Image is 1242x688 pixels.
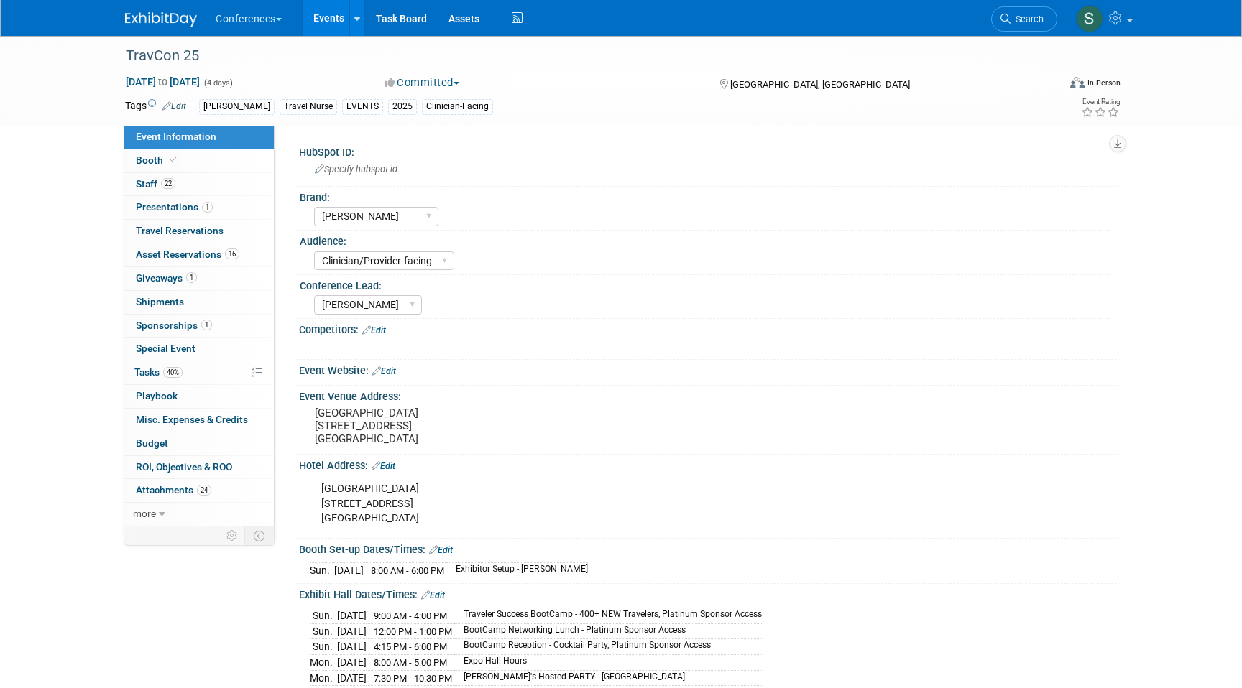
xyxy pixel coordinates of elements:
a: more [124,503,274,526]
span: 1 [186,272,197,283]
div: [PERSON_NAME] [199,99,275,114]
div: Event Venue Address: [299,386,1117,404]
span: Budget [136,437,168,449]
div: Event Website: [299,360,1117,378]
span: Asset Reservations [136,248,239,260]
div: Brand: [300,187,1110,205]
span: [DATE] [DATE] [125,75,201,88]
div: Audience: [300,231,1110,248]
span: 24 [197,485,211,496]
span: 7:30 PM - 10:30 PM [374,673,452,684]
a: Attachments24 [124,479,274,502]
a: Sponsorships1 [124,315,274,338]
span: (4 days) [203,78,233,88]
div: Event Format [972,75,1121,96]
td: [PERSON_NAME]'s Hosted PARTY - [GEOGRAPHIC_DATA] [455,670,762,686]
a: Staff22 [124,173,274,196]
span: Presentations [136,201,213,213]
img: Sophie Buffo [1076,5,1103,32]
a: Edit [421,590,445,600]
a: Edit [362,325,386,335]
a: Shipments [124,291,274,314]
div: In-Person [1087,78,1121,88]
span: 9:00 AM - 4:00 PM [374,610,447,621]
span: Special Event [136,343,195,354]
td: Traveler Success BootCamp - 400+ NEW Travelers, Platinum Sponsor Access [455,608,762,624]
td: Sun. [310,563,334,578]
td: Mon. [310,670,337,686]
td: Sun. [310,623,337,639]
a: Budget [124,432,274,455]
a: Special Event [124,338,274,361]
div: Travel Nurse [280,99,337,114]
td: [DATE] [337,608,367,624]
span: Playbook [136,390,178,401]
td: [DATE] [337,623,367,639]
div: 2025 [388,99,417,114]
a: Event Information [124,126,274,149]
a: Misc. Expenses & Credits [124,409,274,432]
img: ExhibitDay [125,12,197,27]
span: Shipments [136,296,184,307]
span: 40% [163,367,183,378]
div: Conference Lead: [300,275,1110,293]
div: Booth Set-up Dates/Times: [299,539,1117,557]
td: BootCamp Reception - Cocktail Party, Platinum Sponsor Access [455,639,762,655]
span: 4:15 PM - 6:00 PM [374,641,447,652]
span: Travel Reservations [136,225,224,236]
a: Tasks40% [124,361,274,384]
pre: [GEOGRAPHIC_DATA] [STREET_ADDRESS] [GEOGRAPHIC_DATA] [315,406,624,445]
div: Hotel Address: [299,455,1117,473]
span: 1 [201,320,212,330]
td: [DATE] [337,639,367,655]
a: Edit [372,461,395,471]
td: Mon. [310,654,337,670]
div: Exhibit Hall Dates/Times: [299,584,1117,603]
div: TravCon 25 [121,43,1036,69]
a: Giveaways1 [124,267,274,290]
span: Sponsorships [136,320,212,331]
span: ROI, Objectives & ROO [136,461,232,473]
img: Format-Inperson.png [1070,77,1085,88]
td: Sun. [310,639,337,655]
a: Search [991,6,1057,32]
span: 8:00 AM - 5:00 PM [374,657,447,668]
a: Travel Reservations [124,220,274,243]
a: Edit [372,366,396,376]
div: HubSpot ID: [299,141,1117,159]
span: Attachments [136,484,211,496]
span: 1 [202,202,213,213]
span: Search [1011,14,1044,24]
td: Tags [125,98,186,115]
button: Committed [379,75,465,90]
td: Expo Hall Hours [455,654,762,670]
i: Booth reservation complete [170,156,177,164]
a: Presentations1 [124,196,274,219]
span: Event Information [136,131,216,142]
a: Edit [162,101,186,111]
span: 16 [225,248,239,259]
span: Misc. Expenses & Credits [136,414,248,425]
span: 22 [161,178,175,189]
span: Giveaways [136,272,197,284]
td: [DATE] [334,563,364,578]
td: BootCamp Networking Lunch - Platinum Sponsor Access [455,623,762,639]
td: [DATE] [337,670,367,686]
span: Specify hubspot id [315,164,397,175]
a: Booth [124,149,274,172]
span: 12:00 PM - 1:00 PM [374,626,452,637]
span: Tasks [134,366,183,378]
span: Staff [136,178,175,190]
div: EVENTS [342,99,383,114]
td: Toggle Event Tabs [245,526,275,545]
div: [GEOGRAPHIC_DATA] [STREET_ADDRESS] [GEOGRAPHIC_DATA] [311,475,959,532]
span: Booth [136,154,180,166]
td: Personalize Event Tab Strip [220,526,245,545]
span: [GEOGRAPHIC_DATA], [GEOGRAPHIC_DATA] [730,79,910,90]
span: to [156,76,170,88]
a: Playbook [124,385,274,408]
a: Edit [429,545,453,555]
td: Sun. [310,608,337,624]
a: Asset Reservations16 [124,243,274,266]
td: [DATE] [337,654,367,670]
